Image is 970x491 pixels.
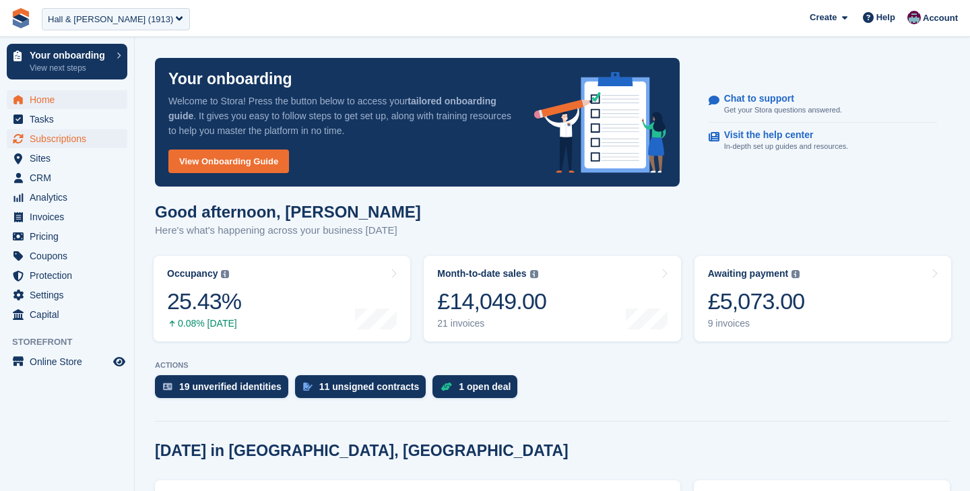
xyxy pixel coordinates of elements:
span: Storefront [12,335,134,349]
a: 11 unsigned contracts [295,375,433,405]
span: Tasks [30,110,110,129]
a: menu [7,129,127,148]
a: menu [7,286,127,304]
div: 19 unverified identities [179,381,282,392]
a: View Onboarding Guide [168,150,289,173]
a: Awaiting payment £5,073.00 9 invoices [694,256,951,341]
img: verify_identity-adf6edd0f0f0b5bbfe63781bf79b02c33cf7c696d77639b501bdc392416b5a36.svg [163,383,172,391]
div: 11 unsigned contracts [319,381,420,392]
span: CRM [30,168,110,187]
a: menu [7,247,127,265]
img: icon-info-grey-7440780725fd019a000dd9b08b2336e03edf1995a4989e88bcd33f0948082b44.svg [791,270,800,278]
span: Pricing [30,227,110,246]
div: 0.08% [DATE] [167,318,241,329]
div: Hall & [PERSON_NAME] (1913) [48,13,173,26]
div: 25.43% [167,288,241,315]
a: Your onboarding View next steps [7,44,127,79]
p: Your onboarding [30,51,110,60]
img: contract_signature_icon-13c848040528278c33f63329250d36e43548de30e8caae1d1a13099fd9432cc5.svg [303,383,313,391]
a: menu [7,352,127,371]
span: Sites [30,149,110,168]
div: 1 open deal [459,381,511,392]
a: menu [7,90,127,109]
span: Help [876,11,895,24]
span: Protection [30,266,110,285]
a: menu [7,305,127,324]
a: 19 unverified identities [155,375,295,405]
span: Online Store [30,352,110,371]
a: Preview store [111,354,127,370]
img: Brian Young [907,11,921,24]
span: Account [923,11,958,25]
a: Occupancy 25.43% 0.08% [DATE] [154,256,410,341]
a: menu [7,188,127,207]
p: ACTIONS [155,361,950,370]
img: stora-icon-8386f47178a22dfd0bd8f6a31ec36ba5ce8667c1dd55bd0f319d3a0aa187defe.svg [11,8,31,28]
img: icon-info-grey-7440780725fd019a000dd9b08b2336e03edf1995a4989e88bcd33f0948082b44.svg [530,270,538,278]
span: Create [810,11,837,24]
div: Month-to-date sales [437,268,526,280]
div: 9 invoices [708,318,805,329]
p: Welcome to Stora! Press the button below to access your . It gives you easy to follow steps to ge... [168,94,513,138]
span: Subscriptions [30,129,110,148]
p: In-depth set up guides and resources. [724,141,849,152]
span: Invoices [30,207,110,226]
p: Your onboarding [168,71,292,87]
div: £5,073.00 [708,288,805,315]
p: Visit the help center [724,129,838,141]
span: Settings [30,286,110,304]
img: icon-info-grey-7440780725fd019a000dd9b08b2336e03edf1995a4989e88bcd33f0948082b44.svg [221,270,229,278]
span: Capital [30,305,110,324]
p: View next steps [30,62,110,74]
h2: [DATE] in [GEOGRAPHIC_DATA], [GEOGRAPHIC_DATA] [155,442,569,460]
span: Home [30,90,110,109]
a: Visit the help center In-depth set up guides and resources. [709,123,937,159]
a: menu [7,168,127,187]
a: Month-to-date sales £14,049.00 21 invoices [424,256,680,341]
a: menu [7,266,127,285]
div: 21 invoices [437,318,546,329]
span: Coupons [30,247,110,265]
a: menu [7,207,127,226]
a: Chat to support Get your Stora questions answered. [709,86,937,123]
span: Analytics [30,188,110,207]
a: menu [7,149,127,168]
img: onboarding-info-6c161a55d2c0e0a8cae90662b2fe09162a5109e8cc188191df67fb4f79e88e88.svg [534,72,666,173]
a: menu [7,227,127,246]
a: 1 open deal [432,375,524,405]
div: £14,049.00 [437,288,546,315]
p: Here's what's happening across your business [DATE] [155,223,421,238]
img: deal-1b604bf984904fb50ccaf53a9ad4b4a5d6e5aea283cecdc64d6e3604feb123c2.svg [441,382,452,391]
h1: Good afternoon, [PERSON_NAME] [155,203,421,221]
p: Get your Stora questions answered. [724,104,842,116]
p: Chat to support [724,93,831,104]
div: Awaiting payment [708,268,789,280]
a: menu [7,110,127,129]
div: Occupancy [167,268,218,280]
